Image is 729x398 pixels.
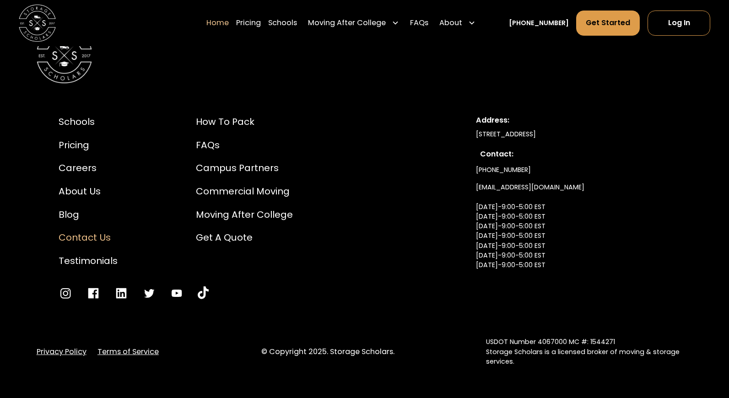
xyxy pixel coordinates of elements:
a: Careers [59,161,118,175]
div: About [439,18,462,29]
a: Go to YouTube [198,286,209,300]
div: [STREET_ADDRESS] [476,129,670,139]
img: Storage Scholars Logomark. [37,28,92,84]
a: Moving After College [196,208,293,221]
a: Privacy Policy [37,346,86,357]
div: Moving After College [304,10,403,36]
img: Storage Scholars main logo [19,5,56,42]
a: FAQs [410,10,428,36]
a: Pricing [59,138,118,152]
a: Schools [59,115,118,129]
a: About Us [59,184,118,198]
a: Go to Facebook [86,286,100,300]
a: Pricing [236,10,261,36]
a: Go to YouTube [170,286,184,300]
a: [PHONE_NUMBER] [476,161,531,178]
a: Get Started [576,11,640,36]
a: How to Pack [196,115,293,129]
div: Moving After College [308,18,386,29]
a: Contact Us [59,231,118,244]
a: Campus Partners [196,161,293,175]
a: [EMAIL_ADDRESS][DOMAIN_NAME][DATE]-9:00-5:00 EST[DATE]-9:00-5:00 EST[DATE]-9:00-5:00 EST[DATE]-9:... [476,179,584,293]
div: Address: [476,115,670,126]
a: Go to LinkedIn [114,286,128,300]
a: Get a Quote [196,231,293,244]
div: Contact: [480,149,667,160]
a: Go to Instagram [59,286,72,300]
a: FAQs [196,138,293,152]
a: Go to Twitter [142,286,156,300]
a: [PHONE_NUMBER] [509,18,569,28]
div: About [436,10,479,36]
div: © Copyright 2025. Storage Scholars. [261,346,468,357]
div: USDOT Number 4067000 MC #: 1544271 Storage Scholars is a licensed broker of moving & storage serv... [486,337,692,366]
a: Schools [268,10,297,36]
a: Log In [648,11,711,36]
a: Commercial Moving [196,184,293,198]
a: Home [206,10,229,36]
a: Terms of Service [97,346,159,357]
a: Testimonials [59,254,118,268]
a: Blog [59,208,118,221]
